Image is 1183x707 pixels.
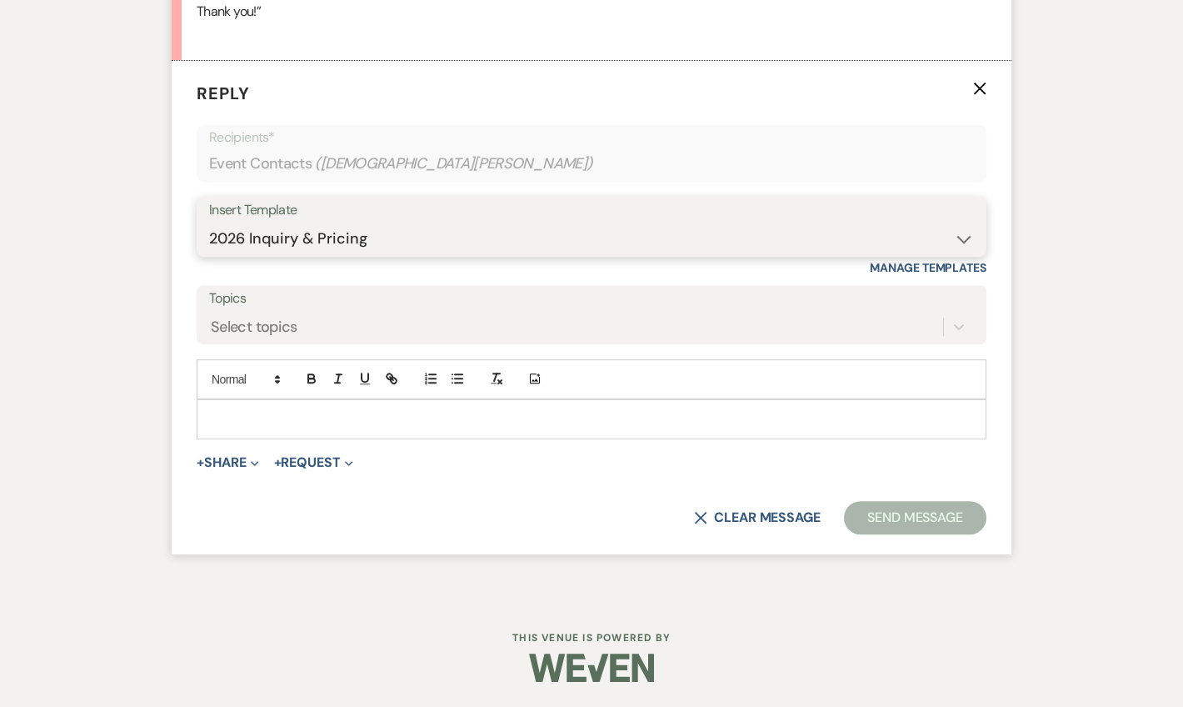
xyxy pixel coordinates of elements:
[274,456,353,469] button: Request
[870,260,986,275] a: Manage Templates
[274,456,282,469] span: +
[209,198,974,223] div: Insert Template
[209,127,974,148] p: Recipients*
[197,83,250,104] span: Reply
[197,456,259,469] button: Share
[844,501,986,534] button: Send Message
[211,315,297,338] div: Select topics
[529,639,654,697] img: Weven Logo
[315,153,593,175] span: ( [DEMOGRAPHIC_DATA][PERSON_NAME] )
[197,456,204,469] span: +
[209,287,974,311] label: Topics
[694,511,821,524] button: Clear message
[209,148,974,180] div: Event Contacts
